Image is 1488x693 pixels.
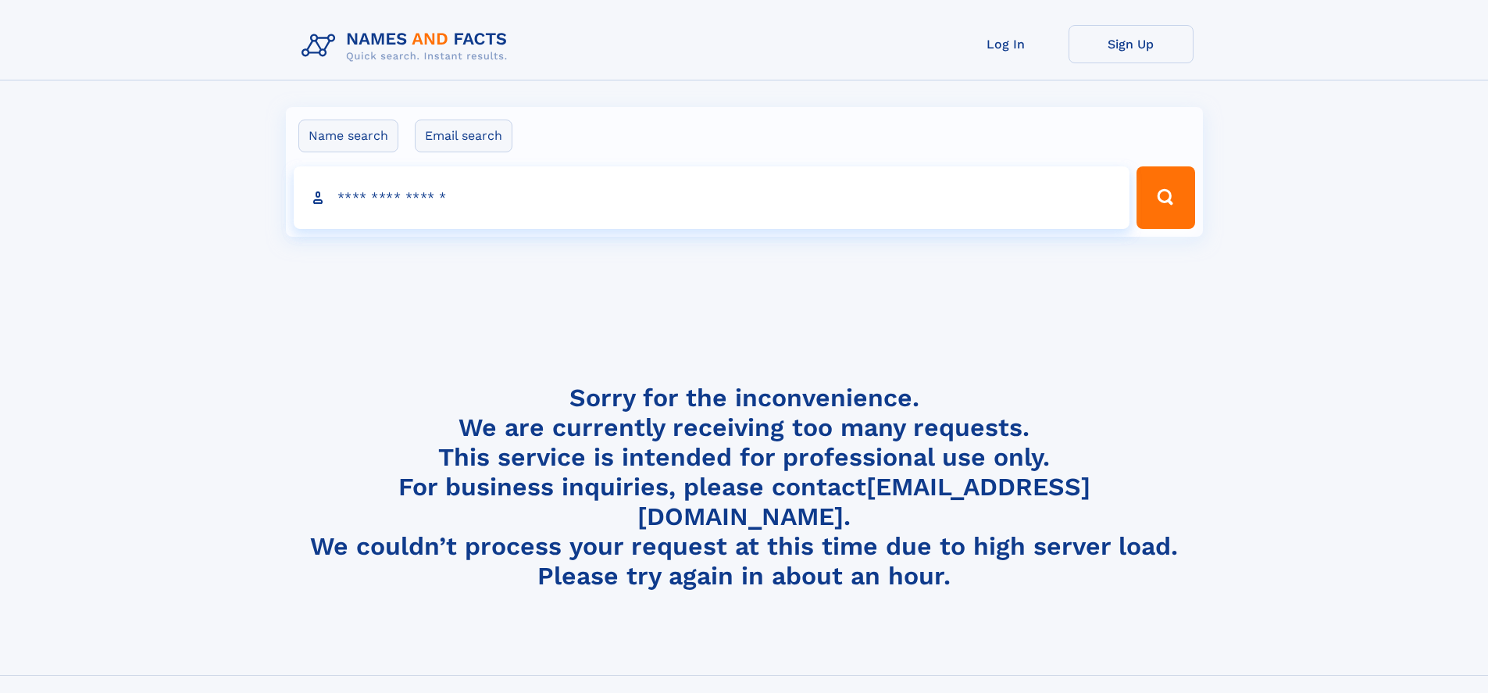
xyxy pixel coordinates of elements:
[637,472,1090,531] a: [EMAIL_ADDRESS][DOMAIN_NAME]
[1137,166,1194,229] button: Search Button
[295,383,1194,591] h4: Sorry for the inconvenience. We are currently receiving too many requests. This service is intend...
[295,25,520,67] img: Logo Names and Facts
[944,25,1069,63] a: Log In
[415,120,512,152] label: Email search
[1069,25,1194,63] a: Sign Up
[294,166,1130,229] input: search input
[298,120,398,152] label: Name search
